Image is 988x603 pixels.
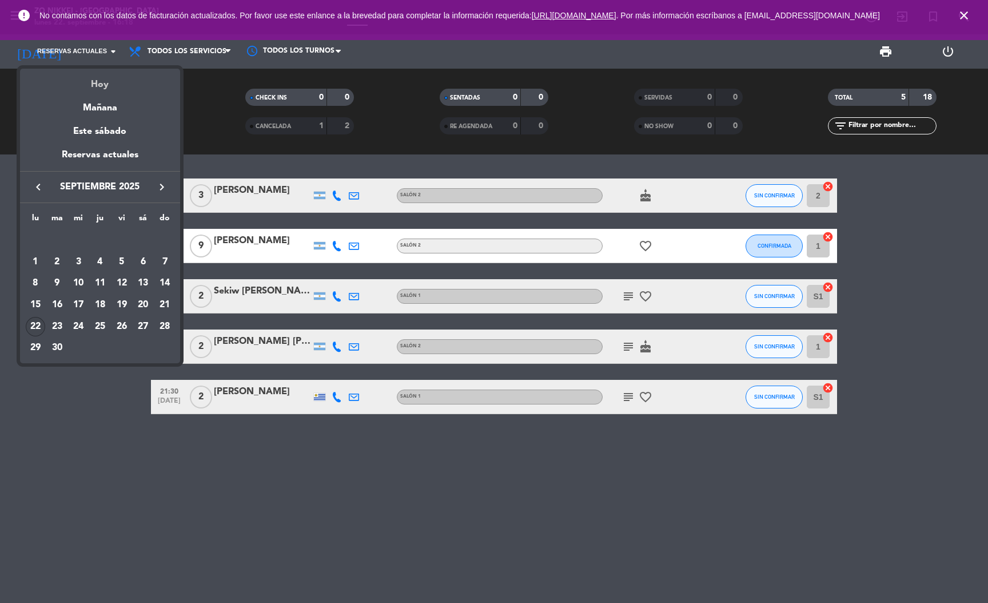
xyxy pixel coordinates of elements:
td: 5 de septiembre de 2025 [111,251,133,273]
div: 10 [69,273,88,293]
div: 25 [90,317,110,336]
td: 3 de septiembre de 2025 [67,251,89,273]
td: 25 de septiembre de 2025 [89,316,111,338]
th: jueves [89,212,111,229]
td: 18 de septiembre de 2025 [89,294,111,316]
div: 18 [90,295,110,315]
i: keyboard_arrow_left [31,180,45,194]
div: 26 [112,317,132,336]
div: 4 [90,252,110,272]
div: 28 [155,317,174,336]
td: 8 de septiembre de 2025 [25,272,46,294]
div: 9 [47,273,67,293]
td: 1 de septiembre de 2025 [25,251,46,273]
th: martes [46,212,68,229]
td: 13 de septiembre de 2025 [133,272,154,294]
td: 6 de septiembre de 2025 [133,251,154,273]
div: 12 [112,273,132,293]
td: 16 de septiembre de 2025 [46,294,68,316]
div: 24 [69,317,88,336]
div: 6 [133,252,153,272]
td: 19 de septiembre de 2025 [111,294,133,316]
th: lunes [25,212,46,229]
div: 14 [155,273,174,293]
div: 22 [26,317,45,336]
span: septiembre 2025 [49,180,152,195]
td: 27 de septiembre de 2025 [133,316,154,338]
td: 20 de septiembre de 2025 [133,294,154,316]
div: 15 [26,295,45,315]
td: 7 de septiembre de 2025 [154,251,176,273]
div: 1 [26,252,45,272]
td: 12 de septiembre de 2025 [111,272,133,294]
td: 11 de septiembre de 2025 [89,272,111,294]
td: 22 de septiembre de 2025 [25,316,46,338]
div: Este sábado [20,116,180,148]
button: keyboard_arrow_left [28,180,49,195]
td: 26 de septiembre de 2025 [111,316,133,338]
div: 8 [26,273,45,293]
th: miércoles [67,212,89,229]
div: 21 [155,295,174,315]
td: 17 de septiembre de 2025 [67,294,89,316]
th: sábado [133,212,154,229]
th: domingo [154,212,176,229]
td: 21 de septiembre de 2025 [154,294,176,316]
button: keyboard_arrow_right [152,180,172,195]
div: 20 [133,295,153,315]
td: 10 de septiembre de 2025 [67,272,89,294]
div: Mañana [20,92,180,116]
td: 15 de septiembre de 2025 [25,294,46,316]
th: viernes [111,212,133,229]
div: 2 [47,252,67,272]
div: 3 [69,252,88,272]
div: 27 [133,317,153,336]
td: 23 de septiembre de 2025 [46,316,68,338]
div: 11 [90,273,110,293]
td: 28 de septiembre de 2025 [154,316,176,338]
td: 4 de septiembre de 2025 [89,251,111,273]
div: Hoy [20,69,180,92]
td: 14 de septiembre de 2025 [154,272,176,294]
i: keyboard_arrow_right [155,180,169,194]
td: 29 de septiembre de 2025 [25,338,46,359]
div: 13 [133,273,153,293]
td: 9 de septiembre de 2025 [46,272,68,294]
div: 17 [69,295,88,315]
div: 7 [155,252,174,272]
div: 30 [47,338,67,358]
div: 29 [26,338,45,358]
div: 16 [47,295,67,315]
td: 2 de septiembre de 2025 [46,251,68,273]
div: 23 [47,317,67,336]
div: Reservas actuales [20,148,180,171]
div: 5 [112,252,132,272]
div: 19 [112,295,132,315]
td: 24 de septiembre de 2025 [67,316,89,338]
td: 30 de septiembre de 2025 [46,338,68,359]
td: SEP. [25,229,176,251]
